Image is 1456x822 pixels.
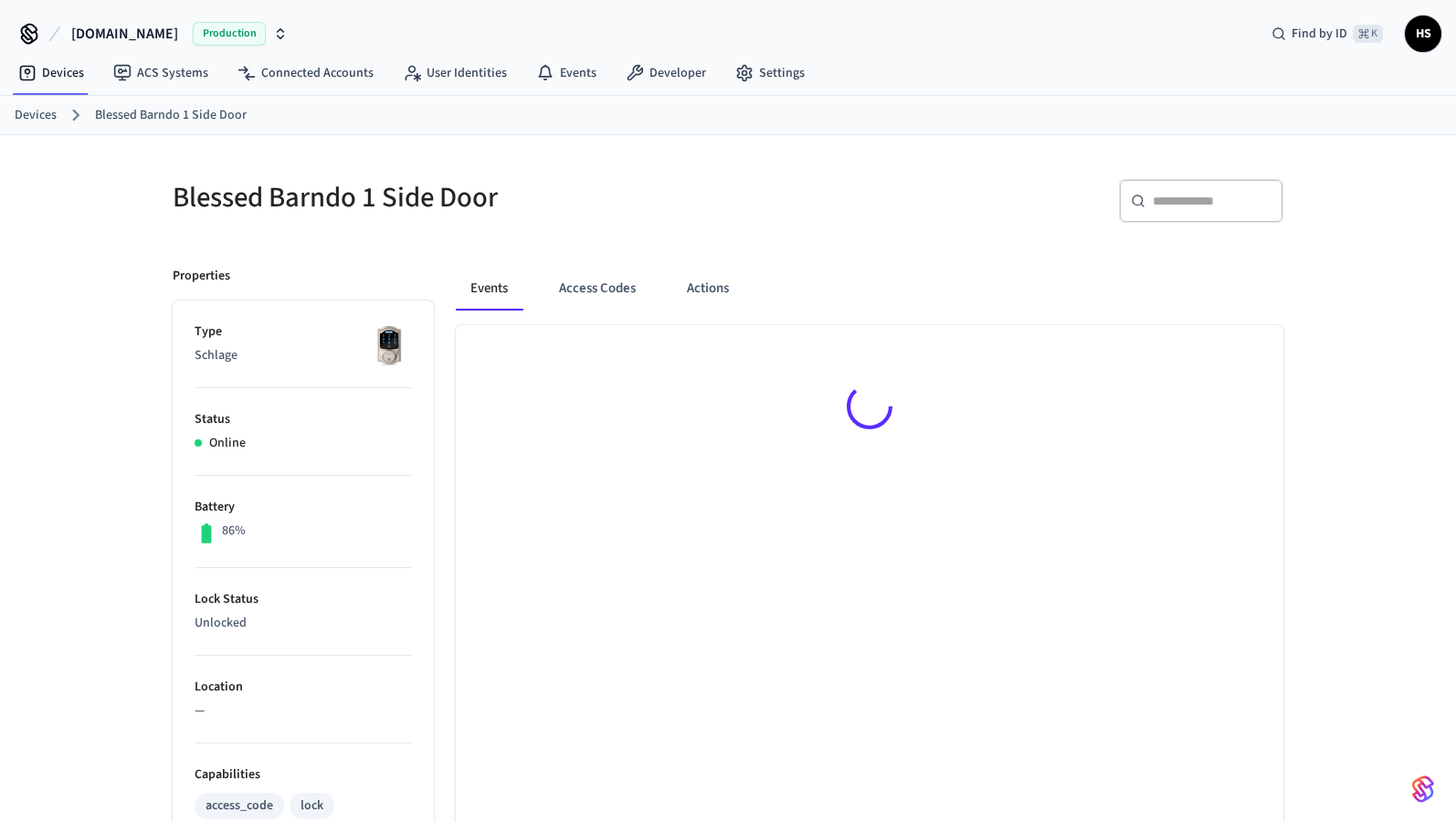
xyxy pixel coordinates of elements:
p: Battery [195,498,412,517]
p: 86% [222,522,246,541]
div: Find by ID⌘ K [1257,17,1398,50]
p: — [195,701,412,721]
p: Status [195,410,412,429]
span: HS [1407,17,1440,50]
div: access_code [206,796,273,816]
button: Actions [672,267,744,311]
a: Settings [721,57,819,90]
p: Properties [173,267,230,286]
a: User Identities [388,57,522,90]
a: Connected Accounts [223,57,388,90]
a: Blessed Barndo 1 Side Door [95,106,247,125]
button: Events [456,267,522,311]
a: Events [522,57,611,90]
button: Access Codes [544,267,650,311]
p: Type [195,322,412,342]
p: Lock Status [195,590,412,609]
img: Schlage Sense Smart Deadbolt with Camelot Trim, Front [366,322,412,368]
a: Devices [4,57,99,90]
p: Schlage [195,346,412,365]
p: Location [195,678,412,697]
a: ACS Systems [99,57,223,90]
img: SeamLogoGradient.69752ec5.svg [1412,775,1434,804]
p: Online [209,434,246,453]
a: Developer [611,57,721,90]
div: ant example [456,267,1283,311]
a: Devices [15,106,57,125]
p: Unlocked [195,614,412,633]
button: HS [1405,16,1441,52]
span: [DOMAIN_NAME] [71,23,178,45]
span: ⌘ K [1353,25,1383,43]
h5: Blessed Barndo 1 Side Door [173,179,717,216]
p: Capabilities [195,765,412,785]
span: Production [193,22,266,46]
span: Find by ID [1292,25,1347,43]
div: lock [301,796,323,816]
